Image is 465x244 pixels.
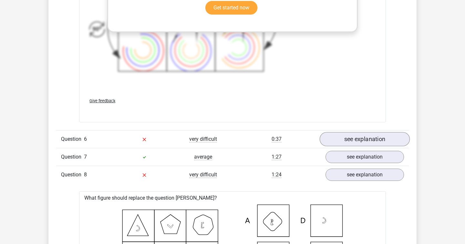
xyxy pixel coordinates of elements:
[61,153,84,161] span: Question
[61,171,84,179] span: Question
[205,1,257,15] a: Get started now
[325,151,404,163] a: see explanation
[189,136,217,142] span: very difficult
[61,135,84,143] span: Question
[272,154,282,160] span: 1:27
[189,172,217,178] span: very difficult
[84,172,87,178] span: 8
[272,172,282,178] span: 1:24
[320,132,410,146] a: see explanation
[84,154,87,160] span: 7
[84,136,87,142] span: 6
[325,169,404,181] a: see explanation
[194,154,212,160] span: average
[272,136,282,142] span: 0:37
[89,98,115,103] span: Give feedback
